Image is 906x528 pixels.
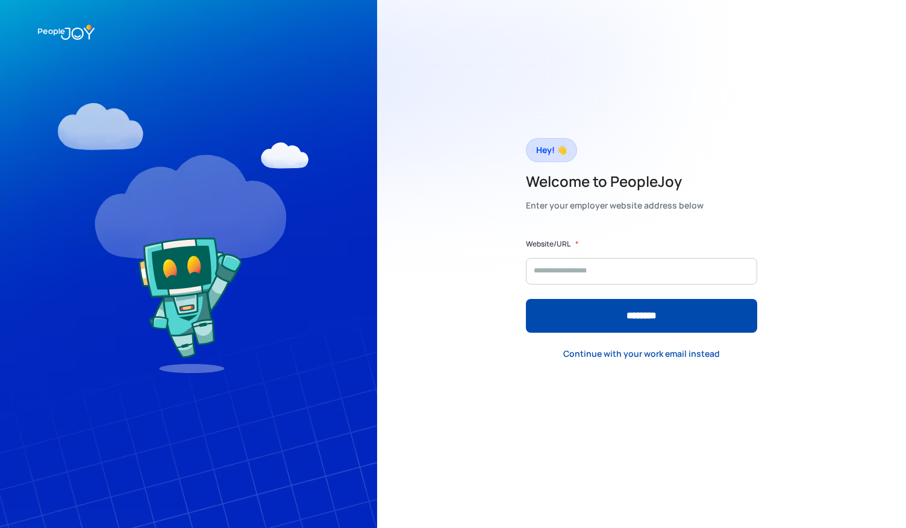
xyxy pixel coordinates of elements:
a: Continue with your work email instead [554,342,729,366]
div: Hey! 👋 [536,142,567,159]
label: Website/URL [526,238,570,250]
div: Continue with your work email instead [563,348,720,360]
div: Enter your employer website address below [526,197,704,214]
form: Form [526,238,757,333]
h2: Welcome to PeopleJoy [526,172,704,191]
